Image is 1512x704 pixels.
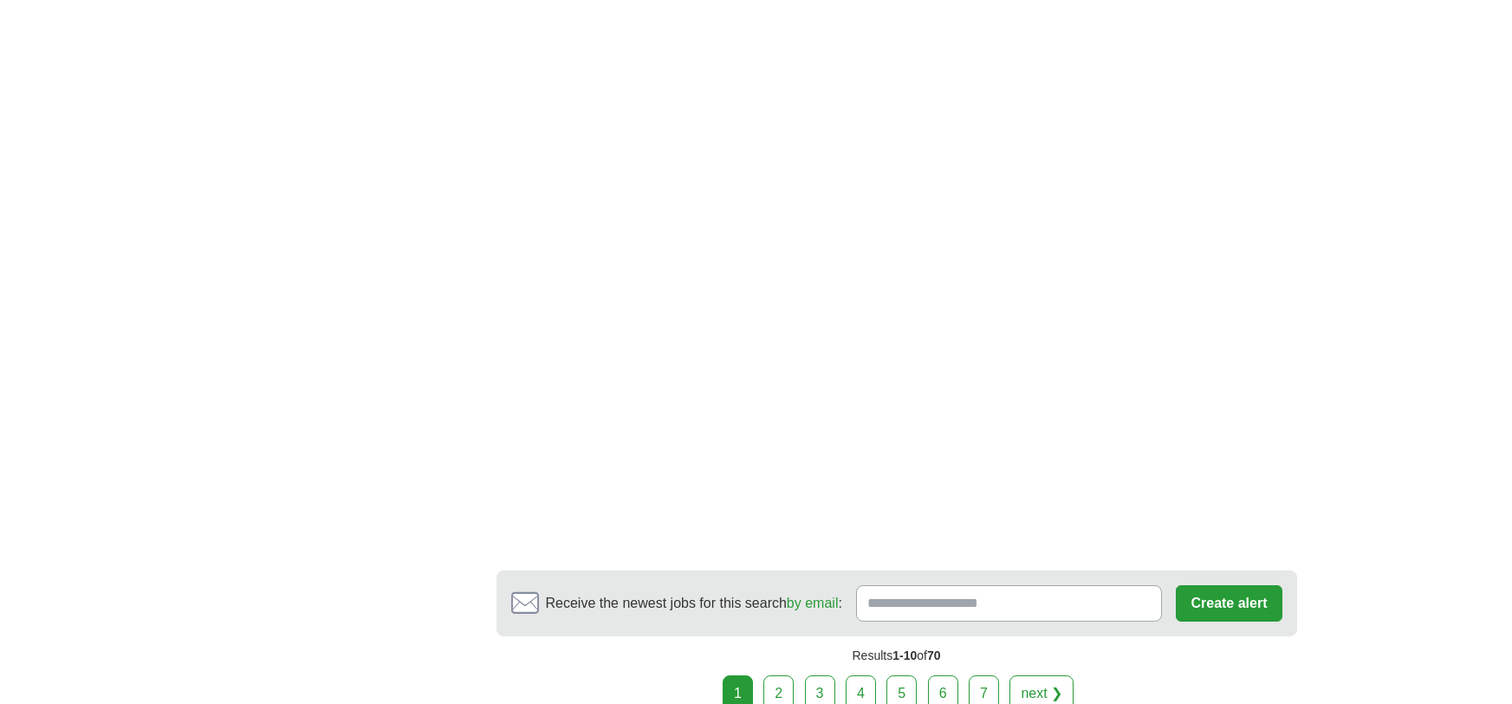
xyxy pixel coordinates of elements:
button: Create alert [1176,585,1282,622]
span: 70 [927,649,941,662]
span: Receive the newest jobs for this search : [546,593,842,614]
span: 1-10 [892,649,917,662]
a: by email [787,596,839,610]
div: Results of [496,636,1297,675]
